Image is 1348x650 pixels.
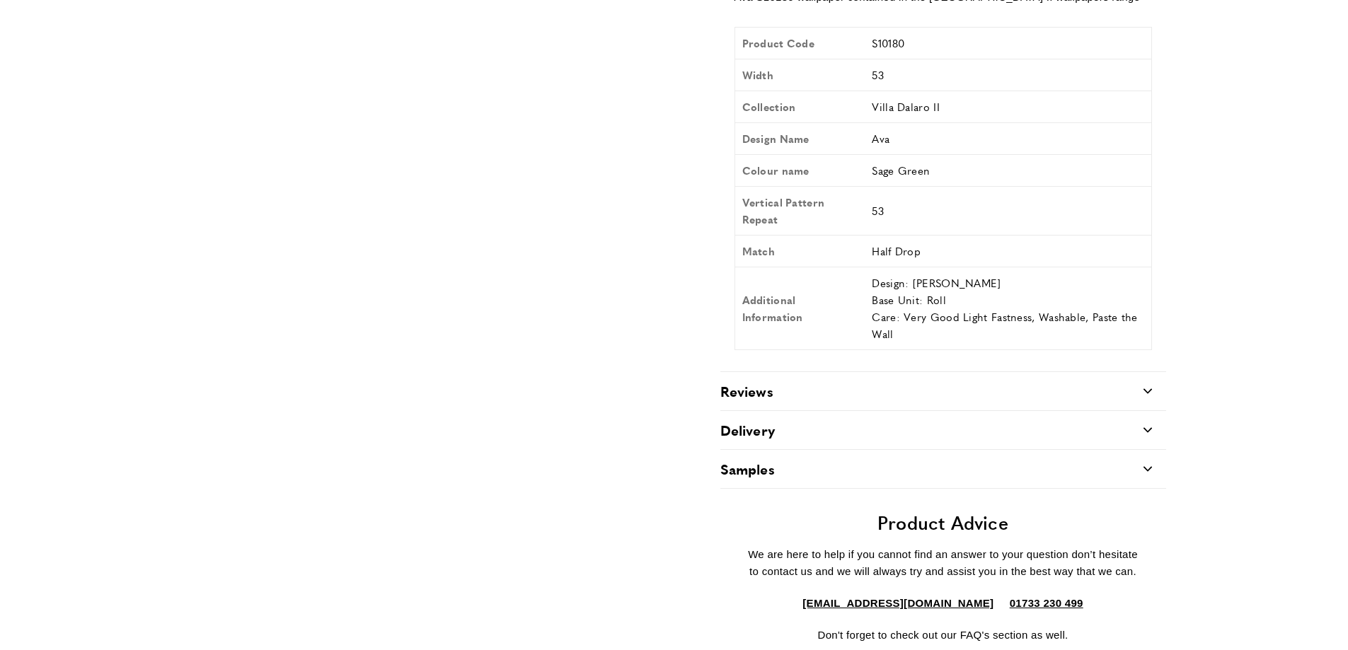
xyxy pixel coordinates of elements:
[720,546,1166,580] p: We are here to help if you cannot find an answer to your question don’t hesitate to contact us an...
[865,154,1151,186] td: Sage Green
[735,186,865,235] th: Vertical Pattern Repeat
[865,91,1151,122] td: Villa Dalaro II
[720,420,776,440] h2: Delivery
[865,27,1151,59] td: S10180
[735,122,865,154] th: Design Name
[735,267,865,349] th: Additional Information
[735,91,865,122] th: Collection
[735,154,865,186] th: Colour name
[735,27,865,59] th: Product Code
[720,627,1166,644] p: Don't forget to check out our FAQ's section as well.
[720,459,775,479] h2: Samples
[1010,595,1083,612] a: 01733 230 499
[865,59,1151,91] td: 53
[720,510,1166,535] h2: Product Advice
[720,381,773,401] h2: Reviews
[865,186,1151,235] td: 53
[802,595,993,612] a: [EMAIL_ADDRESS][DOMAIN_NAME]
[865,267,1151,349] td: Design: [PERSON_NAME] Base Unit: Roll Care: Very Good Light Fastness, Washable, Paste the Wall
[735,59,865,91] th: Width
[865,122,1151,154] td: Ava
[735,235,865,267] th: Match
[865,235,1151,267] td: Half Drop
